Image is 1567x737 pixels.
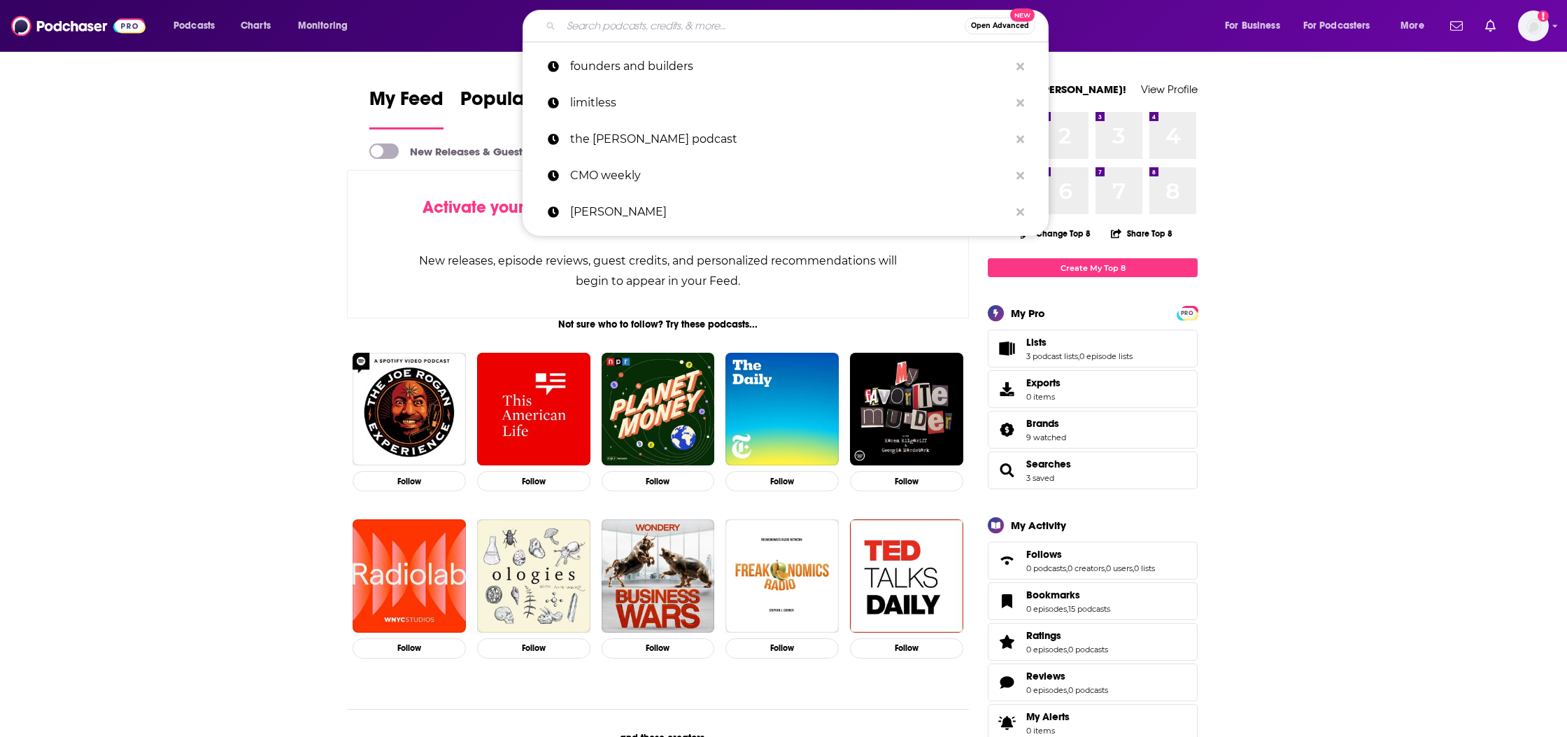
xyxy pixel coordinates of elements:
[460,87,579,129] a: Popular Feed
[570,194,1009,230] p: jasper gould
[993,632,1021,652] a: Ratings
[1026,377,1061,389] span: Exports
[1026,473,1054,483] a: 3 saved
[1026,710,1070,723] span: My Alerts
[993,420,1021,440] a: Brands
[1106,563,1133,573] a: 0 users
[1294,15,1391,37] button: open menu
[988,83,1126,96] a: Welcome [PERSON_NAME]!
[988,411,1198,449] span: Brands
[1538,10,1549,22] svg: Add a profile image
[993,673,1021,692] a: Reviews
[1026,670,1065,682] span: Reviews
[993,379,1021,399] span: Exports
[477,471,590,491] button: Follow
[1134,563,1155,573] a: 0 lists
[523,85,1049,121] a: limitless
[477,519,590,633] img: Ologies with Alie Ward
[993,591,1021,611] a: Bookmarks
[570,85,1009,121] p: limitless
[1179,308,1196,318] span: PRO
[523,121,1049,157] a: the [PERSON_NAME] podcast
[536,10,1062,42] div: Search podcasts, credits, & more...
[523,157,1049,194] a: CMO weekly
[1068,604,1110,614] a: 15 podcasts
[1480,14,1501,38] a: Show notifications dropdown
[353,471,466,491] button: Follow
[602,353,715,466] img: Planet Money
[1026,433,1066,442] a: 9 watched
[1067,645,1068,654] span: ,
[602,519,715,633] img: Business Wars
[477,353,590,466] a: This American Life
[988,258,1198,277] a: Create My Top 8
[965,17,1035,34] button: Open AdvancedNew
[850,519,963,633] img: TED Talks Daily
[460,87,579,119] span: Popular Feed
[1026,670,1108,682] a: Reviews
[993,551,1021,570] a: Follows
[1067,685,1068,695] span: ,
[241,16,271,36] span: Charts
[850,471,963,491] button: Follow
[1026,629,1061,642] span: Ratings
[1026,351,1078,361] a: 3 podcast lists
[1026,458,1071,470] a: Searches
[988,542,1198,580] span: Follows
[602,471,715,491] button: Follow
[1518,10,1549,41] span: Logged in as azatarain
[1011,307,1045,320] div: My Pro
[347,318,969,330] div: Not sure who to follow? Try these podcasts...
[1225,16,1280,36] span: For Business
[1068,563,1105,573] a: 0 creators
[423,197,566,218] span: Activate your Feed
[353,353,466,466] img: The Joe Rogan Experience
[988,370,1198,408] a: Exports
[1068,685,1108,695] a: 0 podcasts
[1518,10,1549,41] button: Show profile menu
[173,16,215,36] span: Podcasts
[1026,548,1062,561] span: Follows
[369,87,444,129] a: My Feed
[988,330,1198,367] span: Lists
[477,638,590,659] button: Follow
[725,638,839,659] button: Follow
[1026,685,1067,695] a: 0 episodes
[1445,14,1468,38] a: Show notifications dropdown
[570,121,1009,157] p: the katie miller podcast
[1026,336,1047,349] span: Lists
[1068,645,1108,654] a: 0 podcasts
[988,451,1198,489] span: Searches
[1078,351,1079,361] span: ,
[725,471,839,491] button: Follow
[11,13,146,39] img: Podchaser - Follow, Share and Rate Podcasts
[298,16,348,36] span: Monitoring
[1010,8,1035,22] span: New
[850,638,963,659] button: Follow
[602,638,715,659] button: Follow
[725,353,839,466] img: The Daily
[1215,15,1298,37] button: open menu
[570,157,1009,194] p: CMO weekly
[561,15,965,37] input: Search podcasts, credits, & more...
[353,638,466,659] button: Follow
[1110,220,1173,247] button: Share Top 8
[232,15,279,37] a: Charts
[993,339,1021,358] a: Lists
[164,15,233,37] button: open menu
[369,143,553,159] a: New Releases & Guests Only
[725,519,839,633] img: Freakonomics Radio
[1026,336,1133,349] a: Lists
[850,353,963,466] img: My Favorite Murder with Karen Kilgariff and Georgia Hardstark
[1026,563,1066,573] a: 0 podcasts
[1066,563,1068,573] span: ,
